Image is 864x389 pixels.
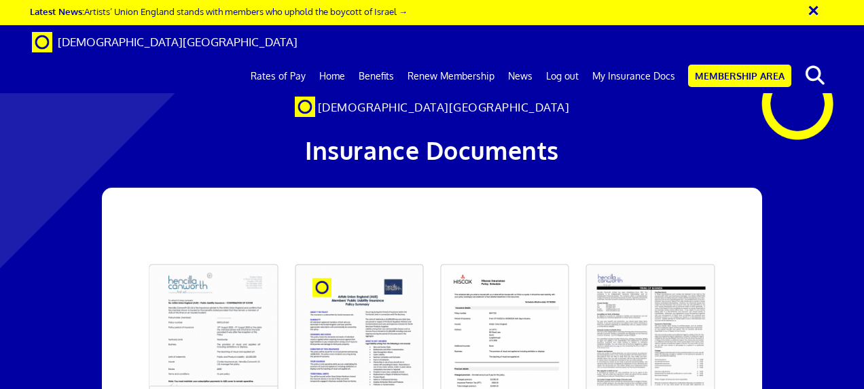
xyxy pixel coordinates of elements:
a: Benefits [352,59,401,93]
strong: Latest News: [30,5,84,17]
a: Brand [DEMOGRAPHIC_DATA][GEOGRAPHIC_DATA] [22,25,308,59]
span: Insurance Documents [305,135,559,165]
a: Latest News:Artists’ Union England stands with members who uphold the boycott of Israel → [30,5,408,17]
a: Home [312,59,352,93]
a: News [501,59,539,93]
a: Log out [539,59,586,93]
button: search [794,61,835,90]
a: Rates of Pay [244,59,312,93]
span: [DEMOGRAPHIC_DATA][GEOGRAPHIC_DATA] [58,35,298,49]
span: [DEMOGRAPHIC_DATA][GEOGRAPHIC_DATA] [318,100,570,114]
a: Renew Membership [401,59,501,93]
a: My Insurance Docs [586,59,682,93]
a: Membership Area [688,65,791,87]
